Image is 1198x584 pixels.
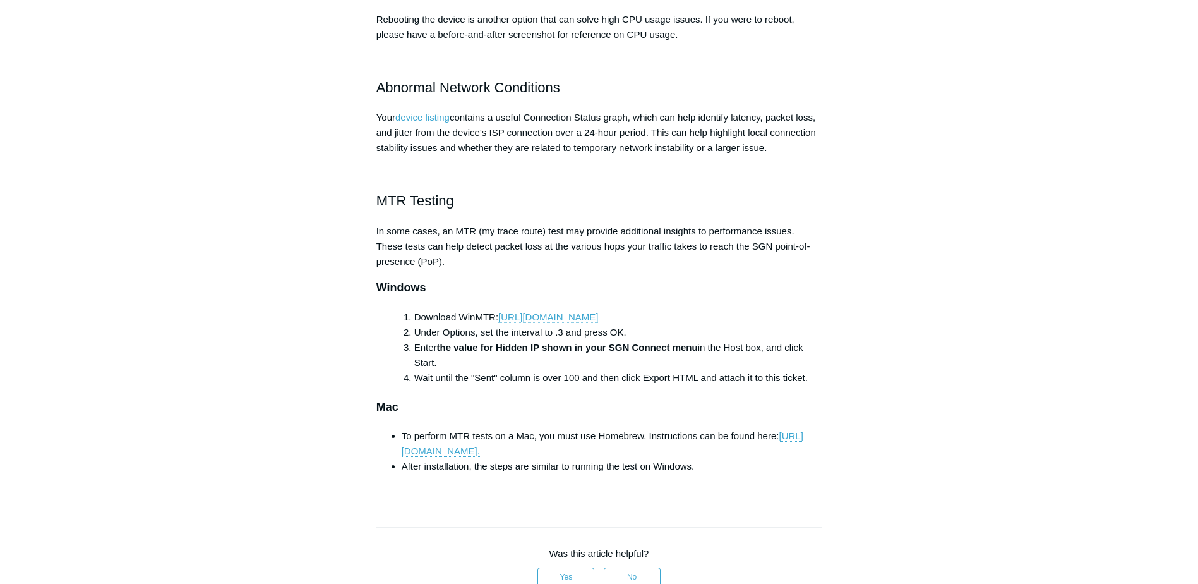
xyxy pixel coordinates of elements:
span: Was this article helpful? [549,548,649,559]
p: In some cases, an MTR (my trace route) test may provide additional insights to performance issues... [376,224,822,269]
a: device listing [395,112,450,123]
li: After installation, the steps are similar to running the test on Windows. [402,459,822,489]
p: Your contains a useful Connection Status graph, which can help identify latency, packet loss, and... [376,110,822,155]
p: Rebooting the device is another option that can solve high CPU usage issues. If you were to reboo... [376,12,822,42]
li: To perform MTR tests on a Mac, you must use Homebrew. Instructions can be found here: [402,429,822,459]
h2: Abnormal Network Conditions [376,76,822,99]
li: Enter in the Host box, and click Start. [414,340,822,370]
a: [URL][DOMAIN_NAME] [498,312,598,323]
h3: Mac [376,398,822,417]
li: Under Options, set the interval to .3 and press OK. [414,325,822,340]
li: Wait until the "Sent" column is over 100 and then click Export HTML and attach it to this ticket. [414,370,822,386]
h3: Windows [376,279,822,297]
strong: the value for Hidden IP shown in your SGN Connect menu [437,342,698,353]
li: Download WinMTR: [414,310,822,325]
h2: MTR Testing [376,190,822,212]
